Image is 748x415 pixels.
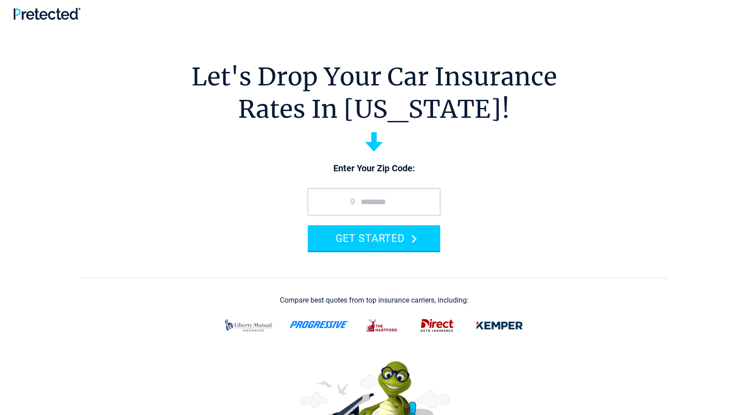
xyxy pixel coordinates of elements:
div: Compare best quotes from top insurance carriers, including: [280,296,469,304]
img: kemper [470,314,529,337]
img: progressive [289,321,350,328]
img: thehartford [360,314,404,337]
img: Pretected Logo [13,8,80,20]
img: direct [415,314,459,337]
p: Enter Your Zip Code: [299,162,449,175]
img: liberty [219,314,279,337]
h1: Let's Drop Your Car Insurance Rates In [US_STATE]! [191,61,557,125]
button: GET STARTED [308,225,440,251]
input: zip code [308,188,440,215]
